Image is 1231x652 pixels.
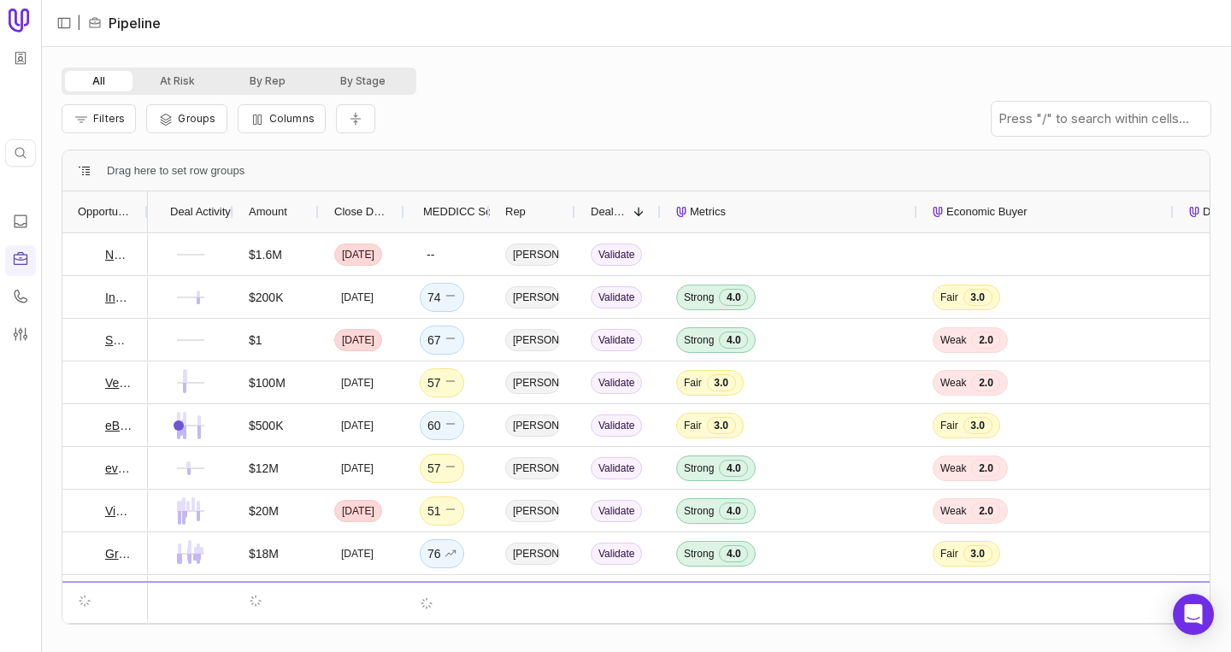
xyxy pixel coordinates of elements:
input: Press "/" to search within cells... [992,102,1210,136]
time: [DATE] [342,248,374,261]
span: 4.0 [719,460,748,477]
span: Close Date [334,202,389,222]
span: 4.0 [719,502,748,520]
span: Deal Stage [591,202,627,222]
span: [PERSON_NAME] [505,414,560,437]
time: [DATE] [341,461,374,475]
a: Nmible Ltd. [105,244,133,265]
div: 76 [427,543,456,564]
div: 57 [427,373,456,393]
span: Filters [93,112,125,125]
span: Validate [591,500,642,522]
span: Validate [591,244,642,266]
span: Weak [940,376,966,390]
span: $20M [249,501,279,521]
span: Validate [591,329,642,351]
span: Weak [940,333,966,347]
span: No change [445,501,456,521]
button: Collapse all rows [336,104,375,134]
div: Row Groups [107,161,244,181]
div: 74 [427,287,456,308]
div: 60 [427,415,456,436]
span: Validate [591,543,642,565]
span: $200K [249,287,283,308]
span: Fair [684,419,702,432]
a: Microblink [105,586,133,607]
span: Weak [940,590,966,603]
div: Open Intercom Messenger [1173,594,1214,635]
span: 2.0 [971,374,1000,391]
span: Weak [940,461,966,475]
li: Pipeline [88,13,161,33]
span: [PERSON_NAME] [505,500,560,522]
div: Economic Buyer [933,191,1158,232]
div: MEDDICC Score [420,191,474,232]
span: 3.0 [707,417,736,434]
span: 4.0 [719,289,748,306]
button: Workspace [8,45,33,71]
span: Drag here to set row groups [107,161,244,181]
span: Strong [684,291,714,304]
span: No change [445,373,456,393]
time: [DATE] [342,590,374,603]
span: Strong [684,547,714,561]
span: Metrics [690,202,726,222]
span: Strong [684,504,714,518]
span: 4.0 [719,332,748,349]
span: Deal Activity [170,202,231,222]
div: Metrics [676,191,902,232]
button: Columns [238,104,326,133]
span: No change [445,415,456,436]
span: [PERSON_NAME] [505,244,560,266]
span: 3.0 [963,417,992,434]
span: 3.0 [963,545,992,562]
span: [PERSON_NAME] [505,286,560,308]
a: IncentIT [105,287,133,308]
span: Validate [591,457,642,479]
span: Fair [940,419,958,432]
span: $100M [249,373,286,393]
span: Strong [684,461,714,475]
span: $600K [249,586,283,607]
span: $1.6M [249,244,282,265]
time: [DATE] [342,504,374,518]
span: Rep [505,202,526,222]
div: 51 [427,501,456,521]
span: [PERSON_NAME] [505,585,560,608]
span: 4.0 [719,588,748,605]
a: eBay Inc. - Outbound [105,415,133,436]
span: 2.0 [971,460,1000,477]
button: Filter Pipeline [62,104,136,133]
span: Validate [591,585,642,608]
span: Weak [940,504,966,518]
span: Opportunity [78,202,133,222]
div: 57 [427,458,456,479]
button: By Rep [222,71,313,91]
span: 2.0 [971,588,1000,605]
span: No change [445,586,456,607]
span: Fair [940,547,958,561]
a: Vivint Smart Home - Outbound - Target Account Deal [105,501,133,521]
span: Fair [684,376,702,390]
time: [DATE] [341,547,374,561]
span: [PERSON_NAME] [505,457,560,479]
span: $12M [249,458,279,479]
div: 63 [427,586,456,607]
span: 3.0 [707,374,736,391]
time: [DATE] [342,333,374,347]
span: MEDDICC Score [423,202,507,222]
button: At Risk [133,71,222,91]
span: Validate [591,286,642,308]
span: Validate [591,414,642,437]
span: [PERSON_NAME] [505,372,560,394]
time: [DATE] [341,291,374,304]
button: By Stage [313,71,413,91]
span: No change [445,287,456,308]
div: -- [427,244,434,265]
span: [PERSON_NAME] [505,329,560,351]
time: [DATE] [341,376,374,390]
span: 4.0 [719,545,748,562]
button: Expand sidebar [51,10,77,36]
span: $18M [249,543,279,564]
span: 3.0 [963,289,992,306]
